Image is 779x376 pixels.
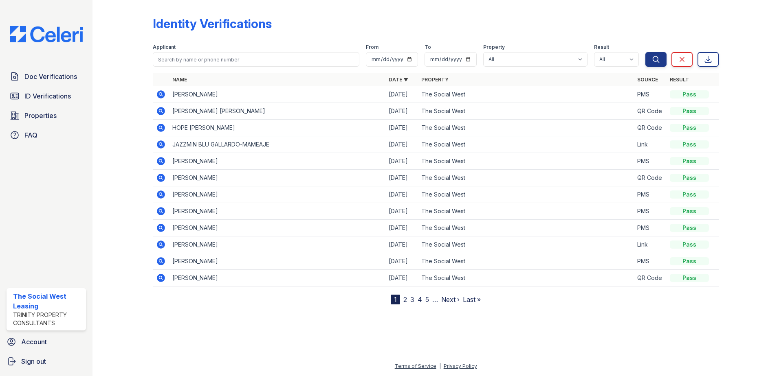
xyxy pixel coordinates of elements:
td: [PERSON_NAME] [169,220,385,236]
td: [DATE] [385,236,418,253]
span: FAQ [24,130,37,140]
td: [DATE] [385,120,418,136]
td: [DATE] [385,153,418,170]
td: The Social West [418,186,634,203]
td: The Social West [418,103,634,120]
span: Sign out [21,356,46,366]
span: Doc Verifications [24,72,77,81]
a: Sign out [3,353,89,369]
td: The Social West [418,136,634,153]
div: Pass [670,240,709,249]
div: The Social West Leasing [13,291,83,311]
td: The Social West [418,170,634,186]
a: 2 [403,295,407,304]
img: CE_Logo_Blue-a8612792a0a2168367f1c8372b55b34899dd931a85d93a1a3d3e32e68fde9ad4.png [3,26,89,42]
label: From [366,44,378,50]
a: Next › [441,295,460,304]
span: Account [21,337,47,347]
td: [PERSON_NAME] [169,270,385,286]
td: PMS [634,153,667,170]
td: PMS [634,253,667,270]
td: Link [634,236,667,253]
div: | [439,363,441,369]
td: QR Code [634,120,667,136]
td: [PERSON_NAME] [169,86,385,103]
td: The Social West [418,253,634,270]
div: Pass [670,174,709,182]
td: [DATE] [385,103,418,120]
a: ID Verifications [7,88,86,104]
td: [DATE] [385,136,418,153]
div: Pass [670,207,709,215]
td: [DATE] [385,86,418,103]
a: Properties [7,107,86,124]
div: Pass [670,274,709,282]
div: Pass [670,90,709,98]
td: Link [634,136,667,153]
div: Identity Verifications [153,16,272,31]
td: [DATE] [385,203,418,220]
a: 4 [418,295,422,304]
td: The Social West [418,270,634,286]
a: Doc Verifications [7,68,86,85]
td: JAZZMIN BLU GALLARDO-MAMEAJE [169,136,385,153]
td: [DATE] [385,253,418,270]
label: Property [483,44,505,50]
div: Pass [670,257,709,265]
td: [DATE] [385,186,418,203]
a: Name [172,77,187,83]
div: Pass [670,157,709,165]
span: Properties [24,111,57,120]
a: Date ▼ [389,77,408,83]
label: Applicant [153,44,176,50]
span: ID Verifications [24,91,71,101]
td: QR Code [634,270,667,286]
a: 3 [410,295,414,304]
td: QR Code [634,103,667,120]
div: Pass [670,140,709,149]
a: Terms of Service [395,363,436,369]
td: QR Code [634,170,667,186]
td: PMS [634,186,667,203]
td: [DATE] [385,170,418,186]
div: 1 [391,295,400,304]
label: Result [594,44,609,50]
td: [PERSON_NAME] [169,186,385,203]
label: To [425,44,431,50]
td: HOPE [PERSON_NAME] [169,120,385,136]
span: … [432,295,438,304]
td: [PERSON_NAME] [169,203,385,220]
a: Privacy Policy [444,363,477,369]
div: Pass [670,190,709,199]
div: Pass [670,107,709,115]
td: [PERSON_NAME] [169,170,385,186]
td: [DATE] [385,220,418,236]
td: PMS [634,86,667,103]
div: Pass [670,224,709,232]
td: The Social West [418,120,634,136]
td: The Social West [418,153,634,170]
a: Result [670,77,689,83]
td: The Social West [418,236,634,253]
td: [PERSON_NAME] [169,153,385,170]
td: [PERSON_NAME] [169,253,385,270]
td: PMS [634,203,667,220]
div: Pass [670,124,709,132]
a: Account [3,334,89,350]
td: [PERSON_NAME] [169,236,385,253]
a: FAQ [7,127,86,143]
td: PMS [634,220,667,236]
a: Last » [463,295,481,304]
a: 5 [425,295,429,304]
td: The Social West [418,203,634,220]
a: Property [421,77,449,83]
td: The Social West [418,86,634,103]
td: [PERSON_NAME] [PERSON_NAME] [169,103,385,120]
td: The Social West [418,220,634,236]
a: Source [637,77,658,83]
td: [DATE] [385,270,418,286]
div: Trinity Property Consultants [13,311,83,327]
input: Search by name or phone number [153,52,359,67]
